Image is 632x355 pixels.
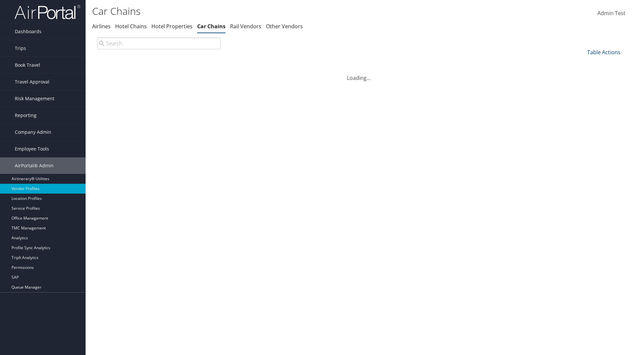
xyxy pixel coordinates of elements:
a: Hotel Chains [115,23,147,30]
div: Loading... [92,66,625,82]
a: Car Chains [197,23,225,30]
span: AirPortal® Admin [15,157,54,174]
span: Risk Management [15,90,54,107]
span: Company Admin [15,124,51,140]
input: Search [97,37,221,49]
span: Travel Approval [15,74,49,90]
a: Airlines [92,23,111,30]
span: Book Travel [15,57,40,73]
span: Reporting [15,107,37,124]
span: Admin Test [597,10,625,17]
span: Dashboards [15,23,41,40]
a: Rail Vendors [230,23,261,30]
a: Other Vendors [266,23,303,30]
a: Admin Test [597,3,625,24]
a: Hotel Properties [151,23,193,30]
span: Trips [15,40,26,57]
img: airportal-logo.png [14,4,80,20]
h1: Car Chains [92,4,448,18]
a: Table Actions [587,49,620,56]
span: Employee Tools [15,141,49,157]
